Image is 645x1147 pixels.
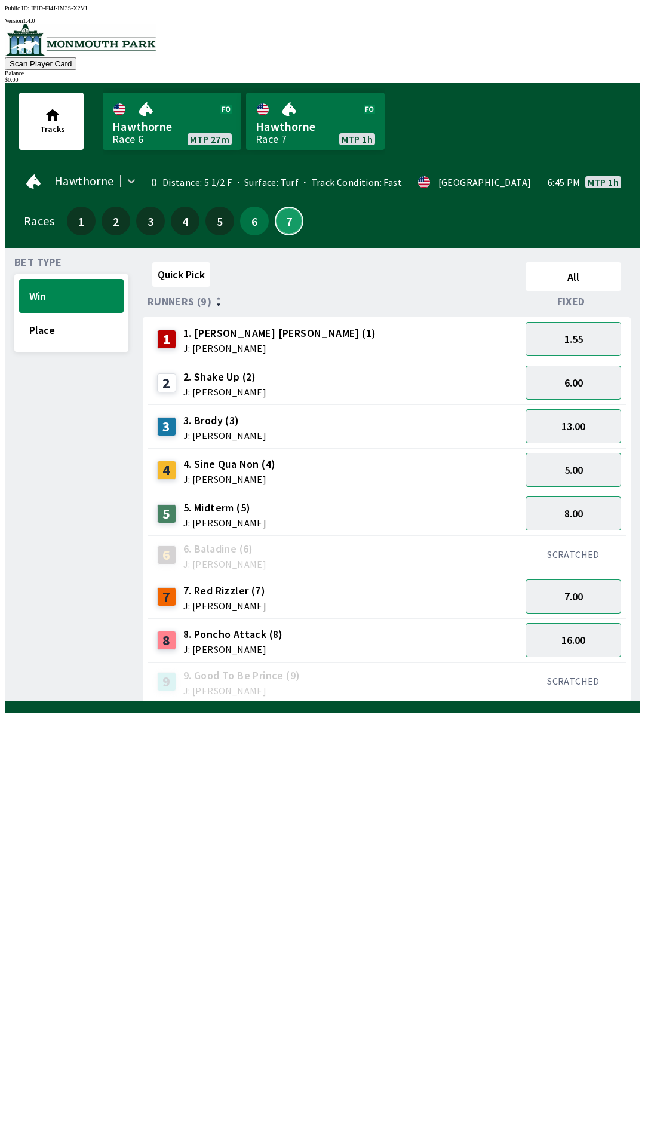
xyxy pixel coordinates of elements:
span: 6. Baladine (6) [183,541,266,557]
button: 6.00 [526,366,621,400]
span: 6.00 [564,376,583,390]
span: J: [PERSON_NAME] [183,518,266,528]
span: 1 [70,217,93,225]
span: Hawthorne [256,119,375,134]
div: Balance [5,70,640,76]
span: J: [PERSON_NAME] [183,601,266,611]
span: 7. Red Rizzler (7) [183,583,266,599]
button: 2 [102,207,130,235]
span: 4. Sine Qua Non (4) [183,456,276,472]
button: 1 [67,207,96,235]
img: venue logo [5,24,156,56]
span: Track Condition: Fast [299,176,402,188]
span: Place [29,323,113,337]
span: Runners (9) [148,297,211,306]
div: Version 1.4.0 [5,17,640,24]
button: 6 [240,207,269,235]
span: IEID-FI4J-IM3S-X2VJ [31,5,87,11]
div: 2 [157,373,176,392]
span: 1. [PERSON_NAME] [PERSON_NAME] (1) [183,326,376,341]
span: J: [PERSON_NAME] [183,387,266,397]
div: SCRATCHED [526,675,621,687]
button: 7 [275,207,303,235]
button: 13.00 [526,409,621,443]
div: SCRATCHED [526,548,621,560]
div: 7 [157,587,176,606]
span: MTP 1h [588,177,619,187]
span: 9. Good To Be Prince (9) [183,668,300,683]
div: 4 [157,461,176,480]
span: 3 [139,217,162,225]
span: MTP 1h [342,134,373,144]
button: Quick Pick [152,262,210,287]
span: All [531,270,616,284]
span: Bet Type [14,257,62,267]
div: Runners (9) [148,296,521,308]
span: 16.00 [561,633,585,647]
button: Scan Player Card [5,57,76,70]
button: All [526,262,621,291]
button: Place [19,313,124,347]
a: HawthorneRace 6MTP 27m [103,93,241,150]
span: Quick Pick [158,268,205,281]
button: 3 [136,207,165,235]
span: 8.00 [564,507,583,520]
a: HawthorneRace 7MTP 1h [246,93,385,150]
span: J: [PERSON_NAME] [183,559,266,569]
span: J: [PERSON_NAME] [183,645,283,654]
span: J: [PERSON_NAME] [183,474,276,484]
span: Win [29,289,113,303]
div: Race 7 [256,134,287,144]
span: 2 [105,217,127,225]
span: 8. Poncho Attack (8) [183,627,283,642]
button: 8.00 [526,496,621,530]
div: 1 [157,330,176,349]
button: Tracks [19,93,84,150]
span: Fixed [557,297,585,306]
span: Surface: Turf [232,176,299,188]
div: 3 [157,417,176,436]
button: Win [19,279,124,313]
div: [GEOGRAPHIC_DATA] [438,177,532,187]
span: Tracks [40,124,65,134]
button: 7.00 [526,579,621,614]
div: 0 [147,177,158,187]
div: 5 [157,504,176,523]
div: Public ID: [5,5,640,11]
button: 5 [205,207,234,235]
div: 6 [157,545,176,565]
span: Hawthorne [54,176,114,186]
span: J: [PERSON_NAME] [183,686,300,695]
button: 4 [171,207,199,235]
span: 3. Brody (3) [183,413,266,428]
div: 9 [157,672,176,691]
span: 2. Shake Up (2) [183,369,266,385]
span: 1.55 [564,332,583,346]
button: 5.00 [526,453,621,487]
span: 6 [243,217,266,225]
span: 6:45 PM [548,177,580,187]
span: 13.00 [561,419,585,433]
span: 7.00 [564,590,583,603]
span: Distance: 5 1/2 F [162,176,232,188]
div: $ 0.00 [5,76,640,83]
button: 16.00 [526,623,621,657]
button: 1.55 [526,322,621,356]
div: Race 6 [112,134,143,144]
div: Races [24,216,54,226]
span: 4 [174,217,196,225]
span: 5 [208,217,231,225]
div: Fixed [521,296,626,308]
div: 8 [157,631,176,650]
span: J: [PERSON_NAME] [183,344,376,353]
span: Hawthorne [112,119,232,134]
span: J: [PERSON_NAME] [183,431,266,440]
span: MTP 27m [190,134,229,144]
span: 5.00 [564,463,583,477]
span: 5. Midterm (5) [183,500,266,516]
